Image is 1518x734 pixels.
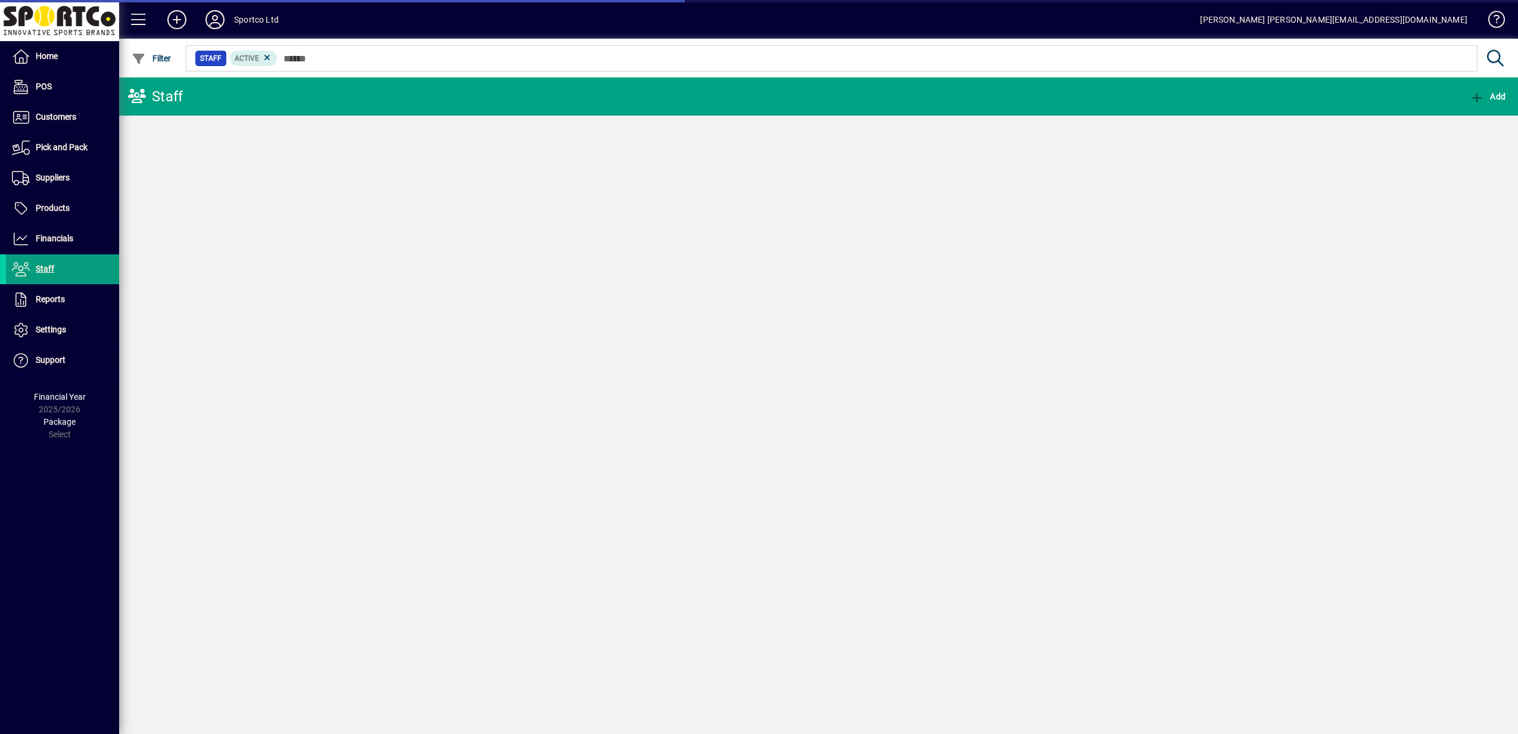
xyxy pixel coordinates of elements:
[6,194,119,223] a: Products
[43,417,76,427] span: Package
[36,82,52,91] span: POS
[196,9,234,30] button: Profile
[36,325,66,334] span: Settings
[234,10,279,29] div: Sportco Ltd
[36,142,88,152] span: Pick and Pack
[230,51,278,66] mat-chip: Activation Status: Active
[128,87,183,106] div: Staff
[36,294,65,304] span: Reports
[6,346,119,375] a: Support
[1200,10,1467,29] div: [PERSON_NAME] [PERSON_NAME][EMAIL_ADDRESS][DOMAIN_NAME]
[34,392,86,402] span: Financial Year
[132,54,172,63] span: Filter
[1470,92,1505,101] span: Add
[235,54,259,63] span: Active
[6,102,119,132] a: Customers
[36,51,58,61] span: Home
[6,224,119,254] a: Financials
[36,355,66,365] span: Support
[36,234,73,243] span: Financials
[36,173,70,182] span: Suppliers
[6,72,119,102] a: POS
[6,163,119,193] a: Suppliers
[6,315,119,345] a: Settings
[6,133,119,163] a: Pick and Pack
[6,285,119,315] a: Reports
[6,42,119,71] a: Home
[1467,86,1508,107] button: Add
[36,203,70,213] span: Products
[1479,2,1503,41] a: Knowledge Base
[36,112,76,122] span: Customers
[158,9,196,30] button: Add
[36,264,54,273] span: Staff
[200,52,222,64] span: Staff
[129,48,174,69] button: Filter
